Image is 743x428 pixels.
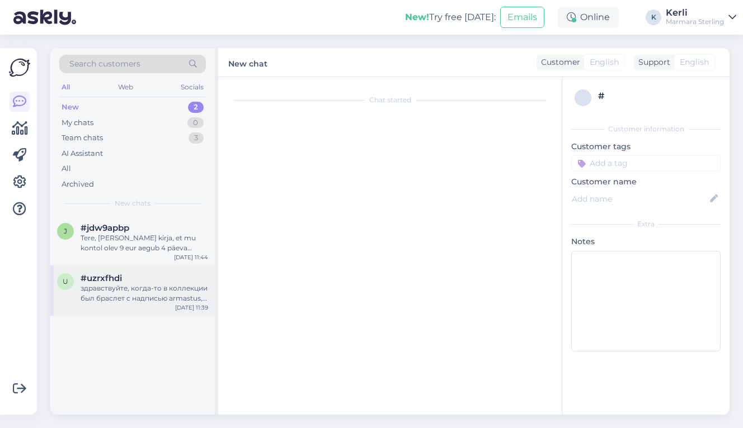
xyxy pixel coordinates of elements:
[571,176,721,188] p: Customer name
[62,163,71,174] div: All
[116,80,135,94] div: Web
[558,7,619,27] div: Online
[187,117,204,129] div: 0
[188,102,204,113] div: 2
[63,277,68,286] span: u
[62,102,79,113] div: New
[666,17,724,26] div: Marmara Sterling
[228,55,267,70] label: New chat
[59,80,72,94] div: All
[680,56,709,68] span: English
[571,219,721,229] div: Extra
[81,223,129,233] span: #jdw9apbp
[571,155,721,172] input: Add a tag
[62,148,103,159] div: AI Assistant
[189,132,204,144] div: 3
[571,124,721,134] div: Customer information
[115,198,151,208] span: New chats
[69,58,140,70] span: Search customers
[62,117,93,129] div: My chats
[500,7,544,28] button: Emails
[9,57,30,78] img: Askly Logo
[81,273,122,283] span: #uzrxfhdi
[62,179,94,190] div: Archived
[537,56,580,68] div: Customer
[666,8,736,26] a: KerliMarmara Sterling
[174,253,208,261] div: [DATE] 11:44
[634,56,670,68] div: Support
[666,8,724,17] div: Kerli
[571,236,721,248] p: Notes
[178,80,206,94] div: Socials
[64,227,67,235] span: j
[572,193,708,205] input: Add name
[598,89,717,103] div: #
[590,56,619,68] span: English
[405,11,496,24] div: Try free [DATE]:
[81,283,208,303] div: здравствуйте, когда-то в коллекции был браслет с надписью armastus, его можно как-то приобрести п...
[62,132,103,144] div: Team chats
[571,141,721,153] p: Customer tags
[405,12,429,22] b: New!
[229,95,551,105] div: Chat started
[81,233,208,253] div: Tere, [PERSON_NAME] kirja, et mu kontol olev 9 eur aegub 4 päeva pärast. Kas saan laasta selle si...
[175,303,208,312] div: [DATE] 11:39
[646,9,661,25] div: K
